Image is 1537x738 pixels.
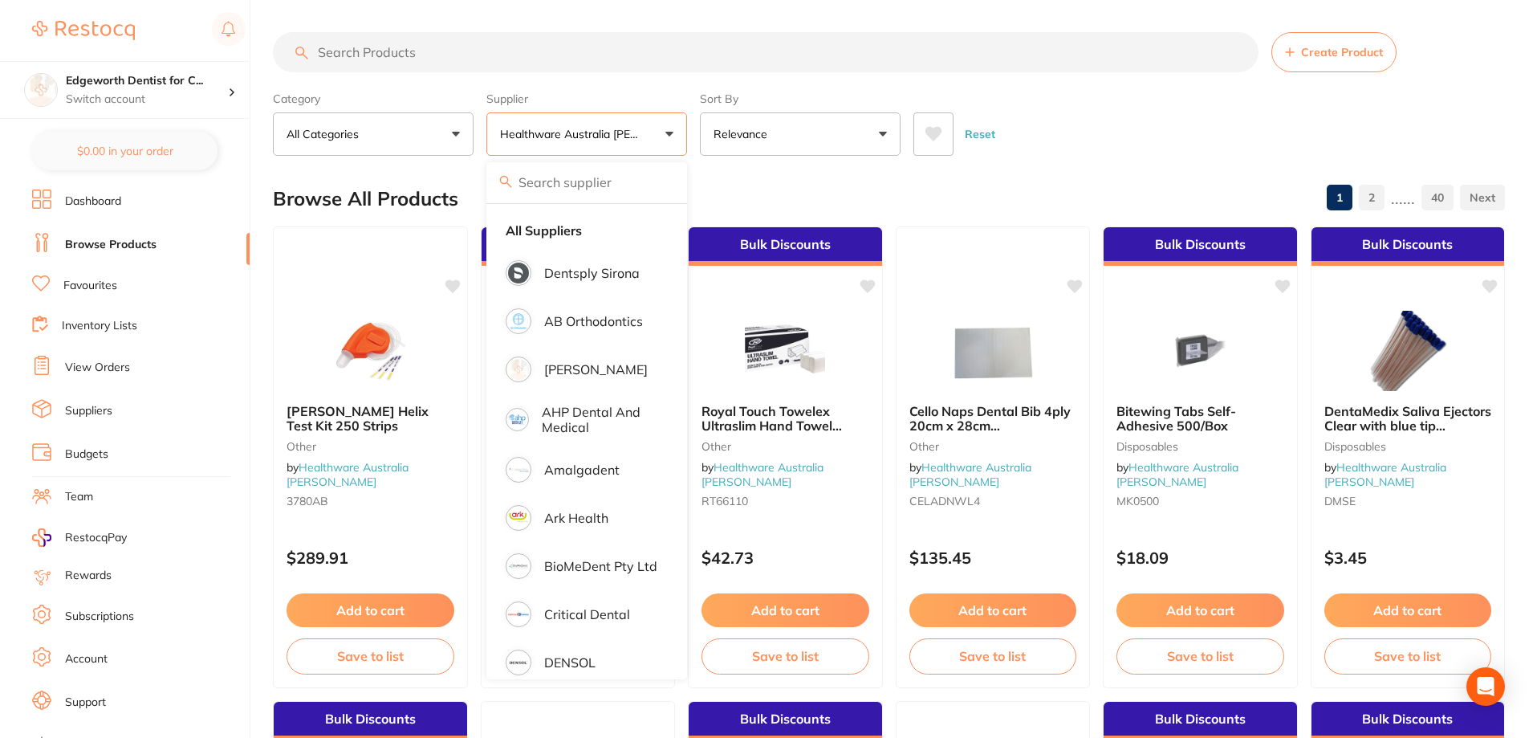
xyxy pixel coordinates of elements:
[65,568,112,584] a: Rewards
[701,403,845,449] span: Royal Touch Towelex Ultraslim Hand Towel 24cm x 24cm 2400/Box
[1116,593,1284,627] button: Add to cart
[287,460,409,489] span: by
[1324,460,1446,489] a: Healthware Australia [PERSON_NAME]
[909,460,1031,489] span: by
[66,73,228,89] h4: Edgeworth Dentist for Chickens
[909,593,1077,627] button: Add to cart
[500,126,646,142] p: Healthware Australia [PERSON_NAME]
[32,132,218,170] button: $0.00 in your order
[65,403,112,419] a: Suppliers
[287,440,454,453] small: other
[65,695,106,711] a: Support
[1148,311,1252,391] img: Bitewing Tabs Self-Adhesive 500/Box
[1271,32,1397,72] button: Create Product
[544,266,640,280] p: Dentsply Sirona
[1116,638,1284,674] button: Save to list
[65,489,93,505] a: Team
[1324,548,1492,567] p: $3.45
[62,318,137,334] a: Inventory Lists
[714,126,774,142] p: Relevance
[1116,548,1284,567] p: $18.09
[1359,181,1385,214] a: 2
[701,494,748,508] span: RT66110
[318,311,422,391] img: Browne Helix Test Kit 250 Strips
[1301,46,1383,59] span: Create Product
[273,92,474,106] label: Category
[508,410,527,429] img: AHP Dental and Medical
[287,404,454,434] b: Browne Helix Test Kit 250 Strips
[65,446,108,463] a: Budgets
[700,112,901,156] button: Relevance
[1324,440,1492,453] small: Disposables
[544,314,643,328] p: AB Orthodontics
[733,311,837,391] img: Royal Touch Towelex Ultraslim Hand Towel 24cm x 24cm 2400/Box
[1116,494,1159,508] span: MK0500
[1116,460,1238,489] span: by
[486,92,687,106] label: Supplier
[32,528,127,547] a: RestocqPay
[25,74,57,106] img: Edgeworth Dentist for Chickens
[508,604,529,625] img: Critical Dental
[287,403,429,434] span: [PERSON_NAME] Helix Test Kit 250 Strips
[32,21,135,40] img: Restocq Logo
[701,440,869,453] small: other
[287,638,454,674] button: Save to list
[273,32,1258,72] input: Search Products
[32,12,135,49] a: Restocq Logo
[506,223,582,238] strong: All Suppliers
[1116,404,1284,434] b: Bitewing Tabs Self-Adhesive 500/Box
[1324,638,1492,674] button: Save to list
[1116,460,1238,489] a: Healthware Australia [PERSON_NAME]
[960,112,1000,156] button: Reset
[65,360,130,376] a: View Orders
[909,440,1077,453] small: other
[1324,593,1492,627] button: Add to cart
[493,214,681,247] li: Clear selection
[1116,440,1284,453] small: Disposables
[909,403,1084,449] span: Cello Naps Dental Bib 4ply 20cm x 28cm 2000/[GEOGRAPHIC_DATA]
[65,194,121,210] a: Dashboard
[941,311,1045,391] img: Cello Naps Dental Bib 4ply 20cm x 28cm 2000/Carton
[909,638,1077,674] button: Save to list
[482,227,675,266] div: Bulk Discounts
[544,559,657,573] p: BioMeDent Pty Ltd
[909,460,1031,489] a: Healthware Australia [PERSON_NAME]
[1324,494,1356,508] span: DMSE
[1324,403,1491,449] span: DentaMedix Saliva Ejectors Clear with blue tip 100/Bag
[273,112,474,156] button: All Categories
[508,508,529,528] img: Ark Health
[909,404,1077,434] b: Cello Naps Dental Bib 4ply 20cm x 28cm 2000/Carton
[1356,311,1460,391] img: DentaMedix Saliva Ejectors Clear with blue tip 100/Bag
[701,404,869,434] b: Royal Touch Towelex Ultraslim Hand Towel 24cm x 24cm 2400/Box
[508,556,529,577] img: BioMeDent Pty Ltd
[287,494,328,508] span: 3780AB
[701,593,869,627] button: Add to cart
[32,528,51,547] img: RestocqPay
[508,459,529,480] img: Amalgadent
[542,405,658,434] p: AHP Dental and Medical
[544,655,596,670] p: DENSOL
[63,278,117,294] a: Favourites
[1311,227,1505,266] div: Bulk Discounts
[701,460,823,489] span: by
[701,548,869,567] p: $42.73
[65,609,134,625] a: Subscriptions
[287,548,454,567] p: $289.91
[508,359,529,380] img: Adam Dental
[508,652,529,673] img: DENSOL
[1421,181,1454,214] a: 40
[65,530,127,546] span: RestocqPay
[287,593,454,627] button: Add to cart
[544,511,608,525] p: Ark Health
[909,494,980,508] span: CELADNWL4
[287,460,409,489] a: Healthware Australia [PERSON_NAME]
[544,362,648,377] p: [PERSON_NAME]
[1116,403,1236,434] span: Bitewing Tabs Self-Adhesive 500/Box
[486,162,687,202] input: Search supplier
[287,126,365,142] p: All Categories
[508,263,529,283] img: Dentsply Sirona
[486,112,687,156] button: Healthware Australia [PERSON_NAME]
[701,460,823,489] a: Healthware Australia [PERSON_NAME]
[1391,189,1415,207] p: ......
[701,638,869,674] button: Save to list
